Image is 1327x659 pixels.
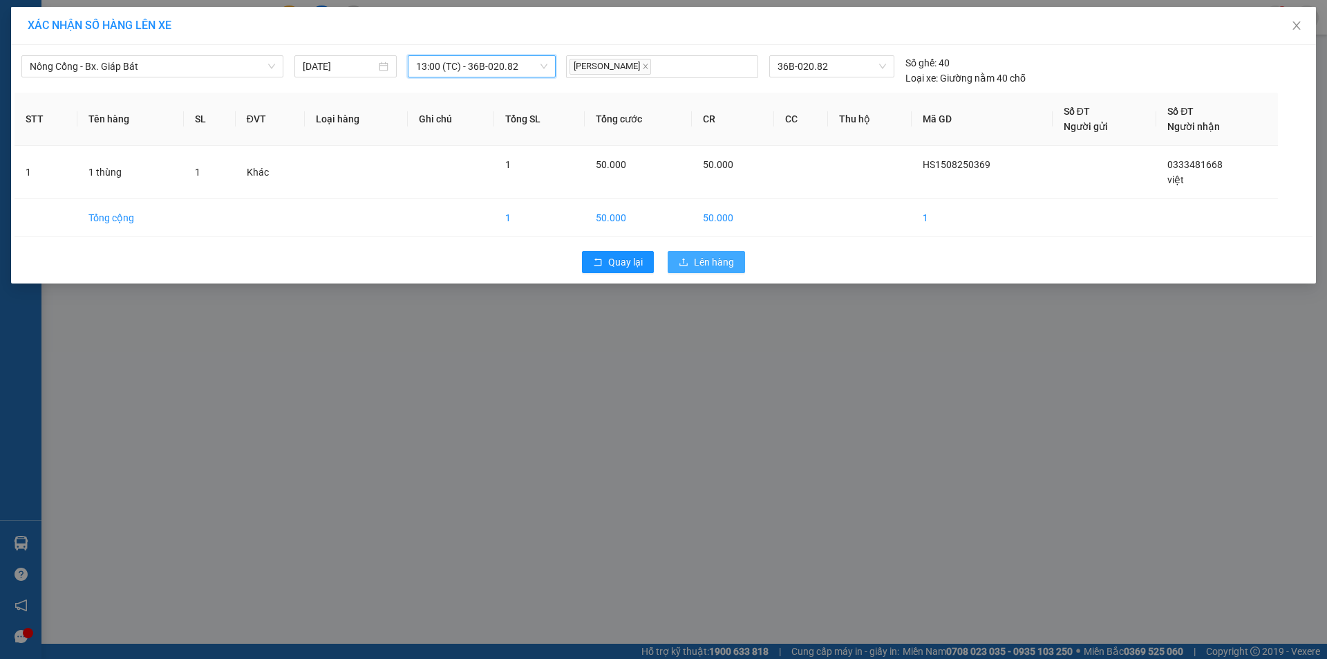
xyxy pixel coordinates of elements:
strong: CHUYỂN PHÁT NHANH ĐÔNG LÝ [45,11,140,56]
span: 50.000 [596,159,626,170]
td: 1 thùng [77,146,184,199]
td: 50.000 [585,199,692,237]
span: Quay lại [608,254,643,270]
div: 40 [905,55,950,71]
span: việt [1167,174,1184,185]
span: XÁC NHẬN SỐ HÀNG LÊN XE [28,19,171,32]
span: Lên hàng [694,254,734,270]
span: Số ĐT [1167,106,1194,117]
td: Khác [236,146,305,199]
td: 50.000 [692,199,774,237]
span: close [1291,20,1302,31]
span: Nông Cống - Bx. Giáp Bát [30,56,275,77]
span: Người nhận [1167,121,1220,132]
th: ĐVT [236,93,305,146]
span: Người gửi [1064,121,1108,132]
input: 15/08/2025 [303,59,376,74]
button: rollbackQuay lại [582,251,654,273]
th: Thu hộ [828,93,912,146]
strong: PHIẾU BIÊN NHẬN [55,76,130,106]
th: Tổng SL [494,93,584,146]
span: HS1508250369 [147,56,228,71]
span: 0333481668 [1167,159,1223,170]
span: close [642,63,649,70]
td: 1 [912,199,1053,237]
td: Tổng cộng [77,199,184,237]
button: uploadLên hàng [668,251,745,273]
th: SL [184,93,236,146]
span: HS1508250369 [923,159,990,170]
span: 1 [505,159,511,170]
th: STT [15,93,77,146]
span: Số ĐT [1064,106,1090,117]
span: Số ghế: [905,55,937,71]
span: rollback [593,257,603,268]
td: 1 [15,146,77,199]
span: 13:00 (TC) - 36B-020.82 [416,56,547,77]
button: Close [1277,7,1316,46]
th: CR [692,93,774,146]
th: CC [774,93,828,146]
span: upload [679,257,688,268]
span: [PERSON_NAME] [570,59,651,75]
th: Tổng cước [585,93,692,146]
span: 50.000 [703,159,733,170]
th: Ghi chú [408,93,494,146]
span: 36B-020.82 [778,56,885,77]
td: 1 [494,199,584,237]
img: logo [7,40,37,89]
span: Loại xe: [905,71,938,86]
span: 1 [195,167,200,178]
th: Tên hàng [77,93,184,146]
th: Mã GD [912,93,1053,146]
div: Giường nằm 40 chỗ [905,71,1026,86]
th: Loại hàng [305,93,408,146]
span: SĐT XE [68,59,113,73]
